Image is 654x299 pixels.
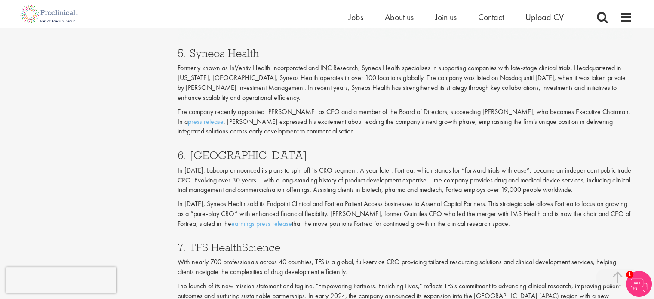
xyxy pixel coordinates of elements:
iframe: reCAPTCHA [6,267,116,293]
img: Chatbot [626,271,652,297]
p: The company recently appointed [PERSON_NAME] as CEO and a member of the Board of Directors, succe... [178,107,633,137]
h3: 5. Syneos Health [178,48,633,59]
a: Join us [435,12,457,23]
a: Upload CV [525,12,564,23]
p: In [DATE], Syneos Health sold its Endpoint Clinical and Fortrea Patient Access businesses to Arse... [178,199,633,228]
h3: 7. TFS HealthScience [178,241,633,253]
p: In [DATE], Labcorp announced its plans to spin off its CRO segment. A year later, Fortrea, which ... [178,165,633,195]
a: earnings press release [231,219,292,228]
p: Formerly known as InVentiv Health Incorporated and INC Research, Syneos Health specialises in sup... [178,63,633,102]
a: Jobs [349,12,363,23]
span: 1 [626,271,633,278]
p: With nearly 700 professionals across 40 countries, TFS is a global, full-service CRO providing ta... [178,257,633,277]
a: press release [188,117,224,126]
h3: 6. [GEOGRAPHIC_DATA] [178,149,633,160]
a: Contact [478,12,504,23]
a: About us [385,12,414,23]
